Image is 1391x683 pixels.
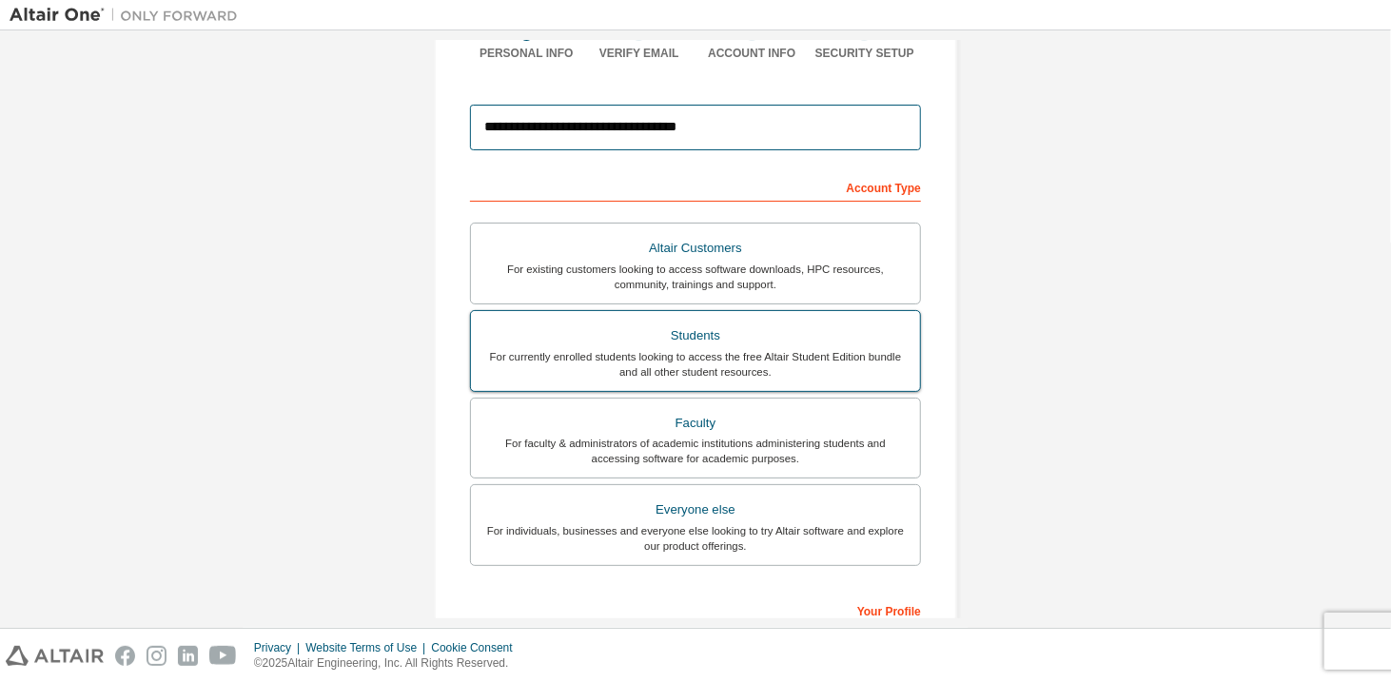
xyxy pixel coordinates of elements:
[482,262,909,292] div: For existing customers looking to access software downloads, HPC resources, community, trainings ...
[482,235,909,262] div: Altair Customers
[431,640,523,655] div: Cookie Consent
[482,436,909,466] div: For faculty & administrators of academic institutions administering students and accessing softwa...
[305,640,431,655] div: Website Terms of Use
[482,523,909,554] div: For individuals, businesses and everyone else looking to try Altair software and explore our prod...
[482,349,909,380] div: For currently enrolled students looking to access the free Altair Student Edition bundle and all ...
[178,646,198,666] img: linkedin.svg
[583,46,696,61] div: Verify Email
[254,640,305,655] div: Privacy
[482,497,909,523] div: Everyone else
[482,322,909,349] div: Students
[482,410,909,437] div: Faculty
[115,646,135,666] img: facebook.svg
[147,646,167,666] img: instagram.svg
[470,171,921,202] div: Account Type
[209,646,237,666] img: youtube.svg
[809,46,922,61] div: Security Setup
[470,595,921,625] div: Your Profile
[470,46,583,61] div: Personal Info
[695,46,809,61] div: Account Info
[10,6,247,25] img: Altair One
[254,655,524,672] p: © 2025 Altair Engineering, Inc. All Rights Reserved.
[6,646,104,666] img: altair_logo.svg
